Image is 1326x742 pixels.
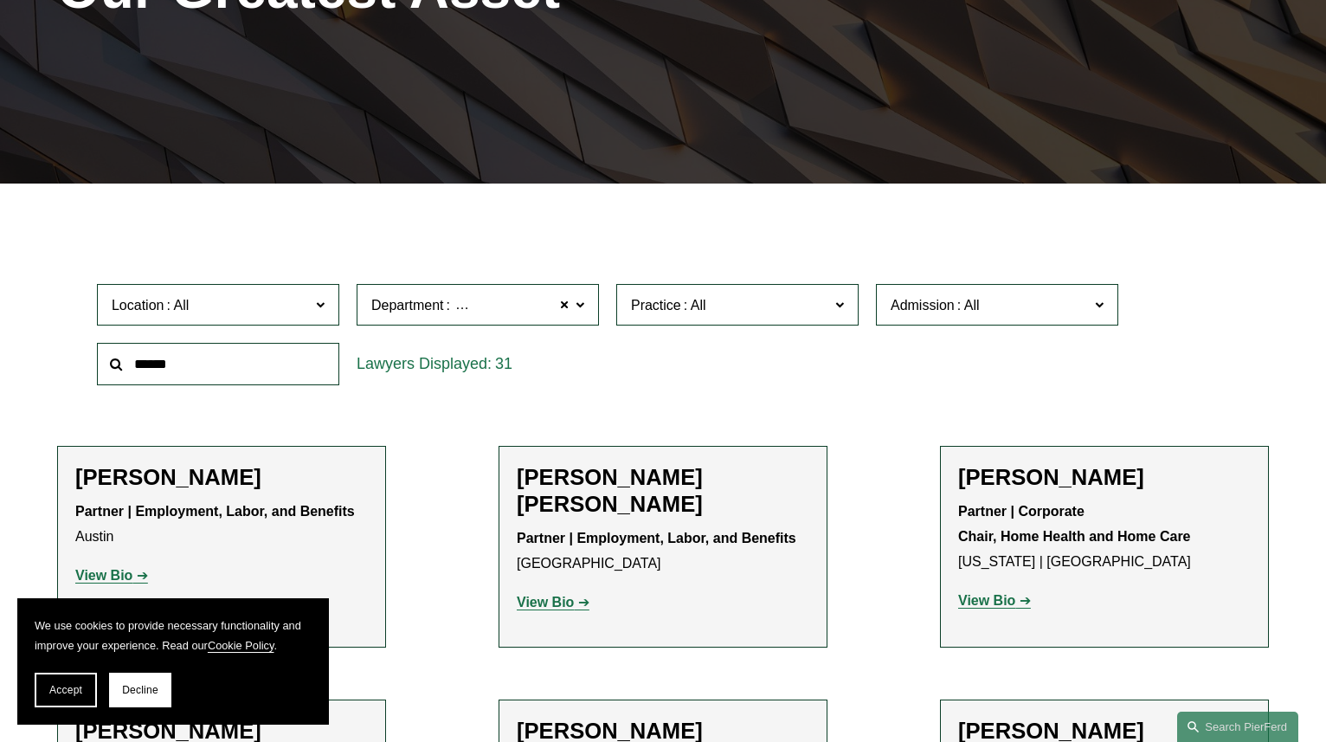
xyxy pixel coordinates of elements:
[208,639,274,652] a: Cookie Policy
[35,673,97,707] button: Accept
[958,593,1015,608] strong: View Bio
[958,529,1191,544] strong: Chair, Home Health and Home Care
[1177,712,1298,742] a: Search this site
[371,298,444,313] span: Department
[958,500,1251,574] p: [US_STATE] | [GEOGRAPHIC_DATA]
[109,673,171,707] button: Decline
[75,464,368,491] h2: [PERSON_NAME]
[35,616,312,655] p: We use cookies to provide necessary functionality and improve your experience. Read our .
[75,500,368,550] p: Austin
[453,294,657,317] span: Employment, Labor, and Benefits
[17,598,329,725] section: Cookie banner
[517,526,809,577] p: [GEOGRAPHIC_DATA]
[75,568,132,583] strong: View Bio
[517,464,809,518] h2: [PERSON_NAME] [PERSON_NAME]
[122,684,158,696] span: Decline
[517,531,796,545] strong: Partner | Employment, Labor, and Benefits
[75,568,148,583] a: View Bio
[75,504,355,519] strong: Partner | Employment, Labor, and Benefits
[891,298,955,313] span: Admission
[495,355,512,372] span: 31
[958,464,1251,491] h2: [PERSON_NAME]
[49,684,82,696] span: Accept
[517,595,589,610] a: View Bio
[517,595,574,610] strong: View Bio
[112,298,164,313] span: Location
[958,504,1085,519] strong: Partner | Corporate
[631,298,681,313] span: Practice
[958,593,1031,608] a: View Bio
